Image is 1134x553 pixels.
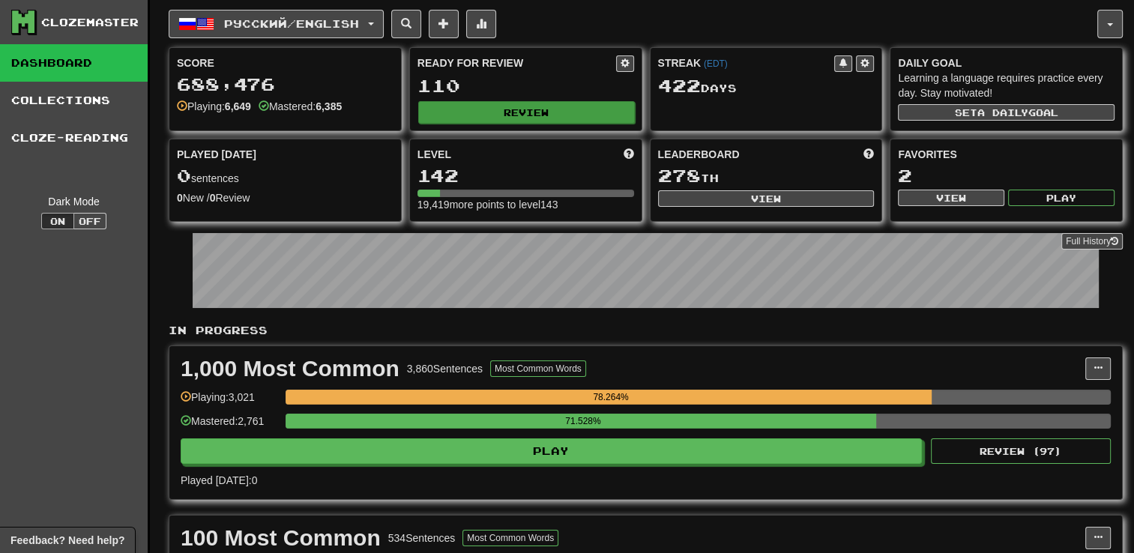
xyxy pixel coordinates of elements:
[169,323,1123,338] p: In Progress
[658,190,875,207] button: View
[177,55,393,70] div: Score
[898,147,1115,162] div: Favorites
[898,70,1115,100] div: Learning a language requires practice every day. Stay motivated!
[177,190,393,205] div: New / Review
[177,147,256,162] span: Played [DATE]
[177,166,393,186] div: sentences
[418,101,635,124] button: Review
[898,166,1115,185] div: 2
[41,15,139,30] div: Clozemaster
[466,10,496,38] button: More stats
[181,527,381,549] div: 100 Most Common
[181,390,278,414] div: Playing: 3,021
[41,213,74,229] button: On
[169,10,384,38] button: Русский/English
[181,438,922,464] button: Play
[490,360,586,377] button: Most Common Words
[1008,190,1115,206] button: Play
[290,390,931,405] div: 78.264%
[10,533,124,548] span: Open feedback widget
[177,165,191,186] span: 0
[863,147,874,162] span: This week in points, UTC
[177,192,183,204] strong: 0
[658,166,875,186] div: th
[658,55,835,70] div: Streak
[11,194,136,209] div: Dark Mode
[177,75,393,94] div: 688,476
[658,165,701,186] span: 278
[177,99,251,114] div: Playing:
[391,10,421,38] button: Search sentences
[898,55,1115,70] div: Daily Goal
[210,192,216,204] strong: 0
[1061,233,1123,250] a: Full History
[73,213,106,229] button: Off
[290,414,875,429] div: 71.528%
[407,361,483,376] div: 3,860 Sentences
[225,100,251,112] strong: 6,649
[417,76,634,95] div: 110
[462,530,558,546] button: Most Common Words
[181,474,257,486] span: Played [DATE]: 0
[658,75,701,96] span: 422
[429,10,459,38] button: Add sentence to collection
[417,197,634,212] div: 19,419 more points to level 143
[181,414,278,438] div: Mastered: 2,761
[388,531,456,546] div: 534 Sentences
[417,55,616,70] div: Ready for Review
[898,104,1115,121] button: Seta dailygoal
[316,100,342,112] strong: 6,385
[417,147,451,162] span: Level
[624,147,634,162] span: Score more points to level up
[658,147,740,162] span: Leaderboard
[931,438,1111,464] button: Review (97)
[898,190,1004,206] button: View
[417,166,634,185] div: 142
[658,76,875,96] div: Day s
[704,58,728,69] a: (EDT)
[977,107,1028,118] span: a daily
[224,17,359,30] span: Русский / English
[181,357,399,380] div: 1,000 Most Common
[259,99,342,114] div: Mastered:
